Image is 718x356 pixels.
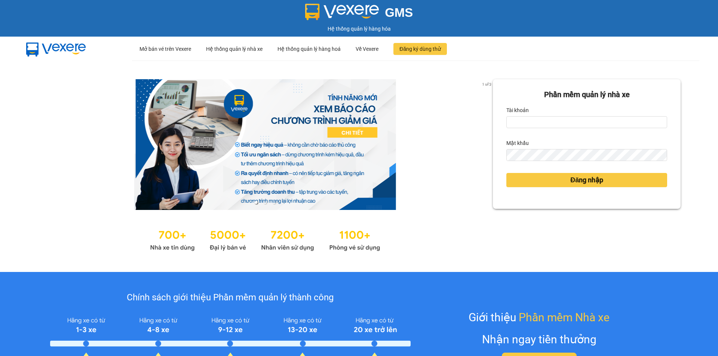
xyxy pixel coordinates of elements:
li: slide item 3 [273,201,276,204]
label: Tài khoản [506,104,529,116]
button: previous slide / item [37,79,48,210]
span: Phần mềm Nhà xe [519,309,610,326]
a: GMS [305,11,413,17]
label: Mật khẩu [506,137,529,149]
li: slide item 2 [264,201,267,204]
button: next slide / item [482,79,493,210]
div: Hệ thống quản lý hàng hóa [2,25,716,33]
p: 1 of 3 [480,79,493,89]
div: Hệ thống quản lý nhà xe [206,37,263,61]
div: Hệ thống quản lý hàng hoá [277,37,341,61]
div: Giới thiệu [469,309,610,326]
li: slide item 1 [255,201,258,204]
span: Đăng ký dùng thử [399,45,441,53]
img: Statistics.png [150,225,380,253]
img: mbUUG5Q.png [19,37,93,61]
span: Đăng nhập [570,175,603,185]
input: Tài khoản [506,116,667,128]
button: Đăng ký dùng thử [393,43,447,55]
div: Mở bán vé trên Vexere [139,37,191,61]
button: Đăng nhập [506,173,667,187]
div: Nhận ngay tiền thưởng [482,331,596,348]
input: Mật khẩu [506,149,667,161]
img: logo 2 [305,4,379,20]
div: Chính sách giới thiệu Phần mềm quản lý thành công [50,291,410,305]
span: GMS [385,6,413,19]
div: Về Vexere [356,37,378,61]
div: Phần mềm quản lý nhà xe [506,89,667,100]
